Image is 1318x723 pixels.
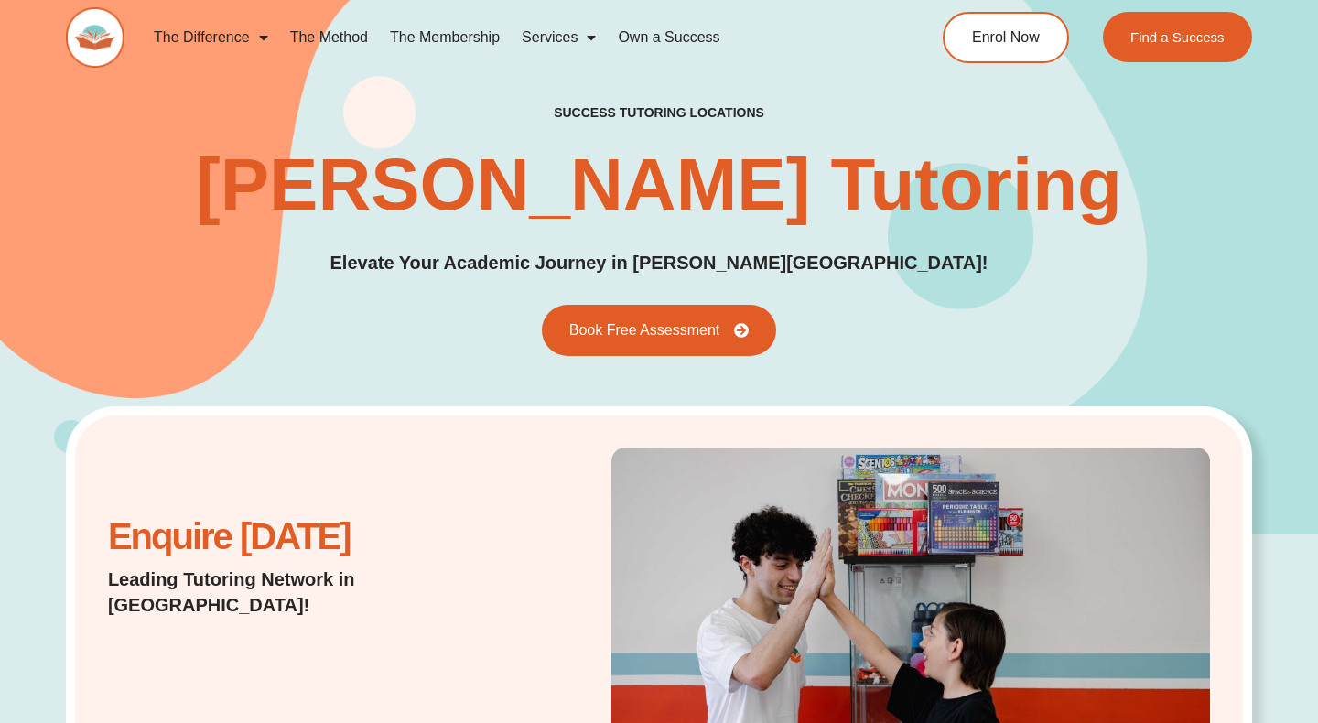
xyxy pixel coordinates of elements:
[379,16,511,59] a: The Membership
[554,104,764,121] h2: success tutoring locations
[143,16,875,59] nav: Menu
[569,323,720,338] span: Book Free Assessment
[1130,30,1225,44] span: Find a Success
[1103,12,1252,62] a: Find a Success
[108,525,502,548] h2: Enquire [DATE]
[542,305,777,356] a: Book Free Assessment
[607,16,730,59] a: Own a Success
[279,16,379,59] a: The Method
[511,16,607,59] a: Services
[143,16,279,59] a: The Difference
[108,567,502,618] p: Leading Tutoring Network in [GEOGRAPHIC_DATA]!
[196,148,1122,221] h1: [PERSON_NAME] Tutoring
[329,249,988,277] p: Elevate Your Academic Journey in [PERSON_NAME][GEOGRAPHIC_DATA]!
[972,30,1040,45] span: Enrol Now
[943,12,1069,63] a: Enrol Now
